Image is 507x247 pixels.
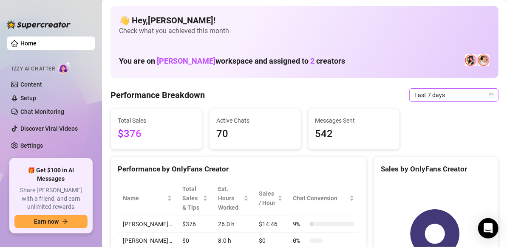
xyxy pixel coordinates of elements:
img: logo-BBDzfeDw.svg [7,20,71,29]
a: Discover Viral Videos [20,125,78,132]
h4: Performance Breakdown [110,89,205,101]
span: 9 % [293,219,306,229]
span: Izzy AI Chatter [12,65,55,73]
img: Holly [465,54,477,66]
a: Chat Monitoring [20,108,64,115]
span: arrow-right [62,219,68,225]
span: Check what you achieved this month [119,26,490,36]
th: Sales / Hour [254,181,288,216]
span: Name [123,194,165,203]
img: AI Chatter [58,62,71,74]
span: Share [PERSON_NAME] with a friend, and earn unlimited rewards [14,186,88,211]
div: Est. Hours Worked [218,184,241,212]
a: Setup [20,95,36,101]
span: 70 [216,126,294,142]
span: Active Chats [216,116,294,125]
span: 0 % [293,236,306,245]
a: Settings [20,142,43,149]
a: Content [20,81,42,88]
span: Messages Sent [315,116,393,125]
th: Name [118,181,177,216]
div: Performance by OnlyFans Creator [118,163,360,175]
span: Sales / Hour [259,189,276,208]
a: Home [20,40,37,47]
span: $376 [118,126,195,142]
td: [PERSON_NAME]… [118,216,177,233]
span: Total Sales & Tips [182,184,201,212]
th: Total Sales & Tips [177,181,213,216]
span: Last 7 days [414,89,493,101]
td: $376 [177,216,213,233]
span: Chat Conversion [293,194,348,203]
h4: 👋 Hey, [PERSON_NAME] ! [119,14,490,26]
span: Total Sales [118,116,195,125]
span: 2 [310,56,314,65]
div: Sales by OnlyFans Creator [381,163,491,175]
td: $14.46 [254,216,288,233]
th: Chat Conversion [288,181,360,216]
span: 542 [315,126,393,142]
span: 🎁 Get $100 in AI Messages [14,166,88,183]
span: calendar [489,93,494,98]
h1: You are on workspace and assigned to creators [119,56,345,66]
div: Open Intercom Messenger [478,218,499,239]
img: 𝖍𝖔𝖑𝖑𝖞 [478,54,490,66]
button: Earn nowarrow-right [14,215,88,228]
span: Earn now [34,218,59,225]
td: 26.0 h [213,216,253,233]
span: [PERSON_NAME] [157,56,215,65]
